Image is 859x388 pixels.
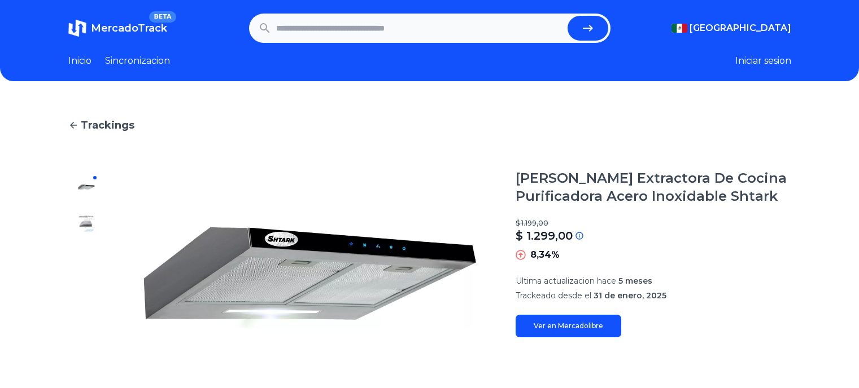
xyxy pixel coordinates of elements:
img: Campana Extractora De Cocina Purificadora Acero Inoxidable Shtark [77,250,95,268]
img: Campana Extractora De Cocina Purificadora Acero Inoxidable Shtark [77,178,95,196]
button: Iniciar sesion [735,54,791,68]
span: Trackings [81,117,134,133]
p: $ 1.299,00 [516,228,573,244]
img: Campana Extractora De Cocina Purificadora Acero Inoxidable Shtark [77,359,95,377]
img: MercadoTrack [68,19,86,37]
img: Campana Extractora De Cocina Purificadora Acero Inoxidable Shtark [77,323,95,341]
img: Mexico [671,24,687,33]
img: Campana Extractora De Cocina Purificadora Acero Inoxidable Shtark [77,286,95,305]
a: MercadoTrackBETA [68,19,167,37]
span: [GEOGRAPHIC_DATA] [690,21,791,35]
p: $ 1.199,00 [516,219,791,228]
img: Campana Extractora De Cocina Purificadora Acero Inoxidable Shtark [127,169,493,386]
a: Sincronizacion [105,54,170,68]
a: Trackings [68,117,791,133]
img: Campana Extractora De Cocina Purificadora Acero Inoxidable Shtark [77,214,95,232]
a: Ver en Mercadolibre [516,315,621,337]
span: Trackeado desde el [516,290,591,301]
p: 8,34% [530,248,560,262]
span: 31 de enero, 2025 [594,290,666,301]
h1: [PERSON_NAME] Extractora De Cocina Purificadora Acero Inoxidable Shtark [516,169,791,205]
span: MercadoTrack [91,22,167,34]
span: 5 meses [618,276,652,286]
span: BETA [149,11,176,23]
a: Inicio [68,54,91,68]
button: [GEOGRAPHIC_DATA] [671,21,791,35]
span: Ultima actualizacion hace [516,276,616,286]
